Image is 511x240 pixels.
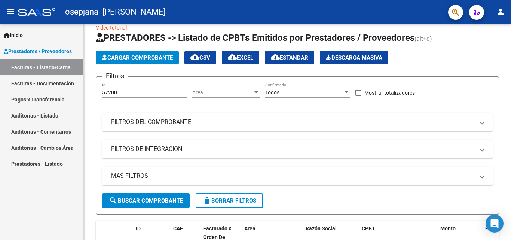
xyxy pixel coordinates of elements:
mat-icon: cloud_download [228,53,237,62]
button: Buscar Comprobante [102,193,190,208]
mat-icon: person [496,7,505,16]
app-download-masive: Descarga masiva de comprobantes (adjuntos) [320,51,388,64]
span: Area [192,89,253,96]
button: CSV [184,51,216,64]
span: Estandar [271,54,308,61]
span: - [PERSON_NAME] [98,4,166,20]
span: CPBT [362,225,375,231]
mat-icon: cloud_download [271,53,280,62]
span: PRESTADORES -> Listado de CPBTs Emitidos por Prestadores / Proveedores [96,33,414,43]
mat-panel-title: FILTROS DEL COMPROBANTE [111,118,475,126]
span: CSV [190,54,210,61]
mat-expansion-panel-header: FILTROS DE INTEGRACION [102,140,493,158]
mat-panel-title: FILTROS DE INTEGRACION [111,145,475,153]
mat-expansion-panel-header: FILTROS DEL COMPROBANTE [102,113,493,131]
span: Mostrar totalizadores [364,88,415,97]
span: Borrar Filtros [202,197,256,204]
div: Open Intercom Messenger [486,215,504,233]
span: (alt+q) [414,35,432,42]
mat-icon: search [109,196,118,205]
button: EXCEL [222,51,259,64]
span: - osepjana [59,4,98,20]
span: CAE [173,225,183,231]
a: Video tutorial [96,25,127,31]
span: Todos [265,89,279,95]
span: ID [136,225,141,231]
mat-icon: delete [202,196,211,205]
mat-panel-title: MAS FILTROS [111,172,475,180]
mat-icon: cloud_download [190,53,199,62]
span: EXCEL [228,54,253,61]
mat-expansion-panel-header: MAS FILTROS [102,167,493,185]
span: Cargar Comprobante [102,54,173,61]
button: Cargar Comprobante [96,51,179,64]
span: Prestadores / Proveedores [4,47,72,55]
span: Buscar Comprobante [109,197,183,204]
span: Inicio [4,31,23,39]
button: Borrar Filtros [196,193,263,208]
button: Estandar [265,51,314,64]
h3: Filtros [102,71,128,81]
mat-icon: menu [6,7,15,16]
span: Razón Social [306,225,337,231]
span: Descarga Masiva [326,54,382,61]
span: Facturado x Orden De [203,225,231,240]
span: Area [244,225,255,231]
button: Descarga Masiva [320,51,388,64]
span: Monto [440,225,456,231]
